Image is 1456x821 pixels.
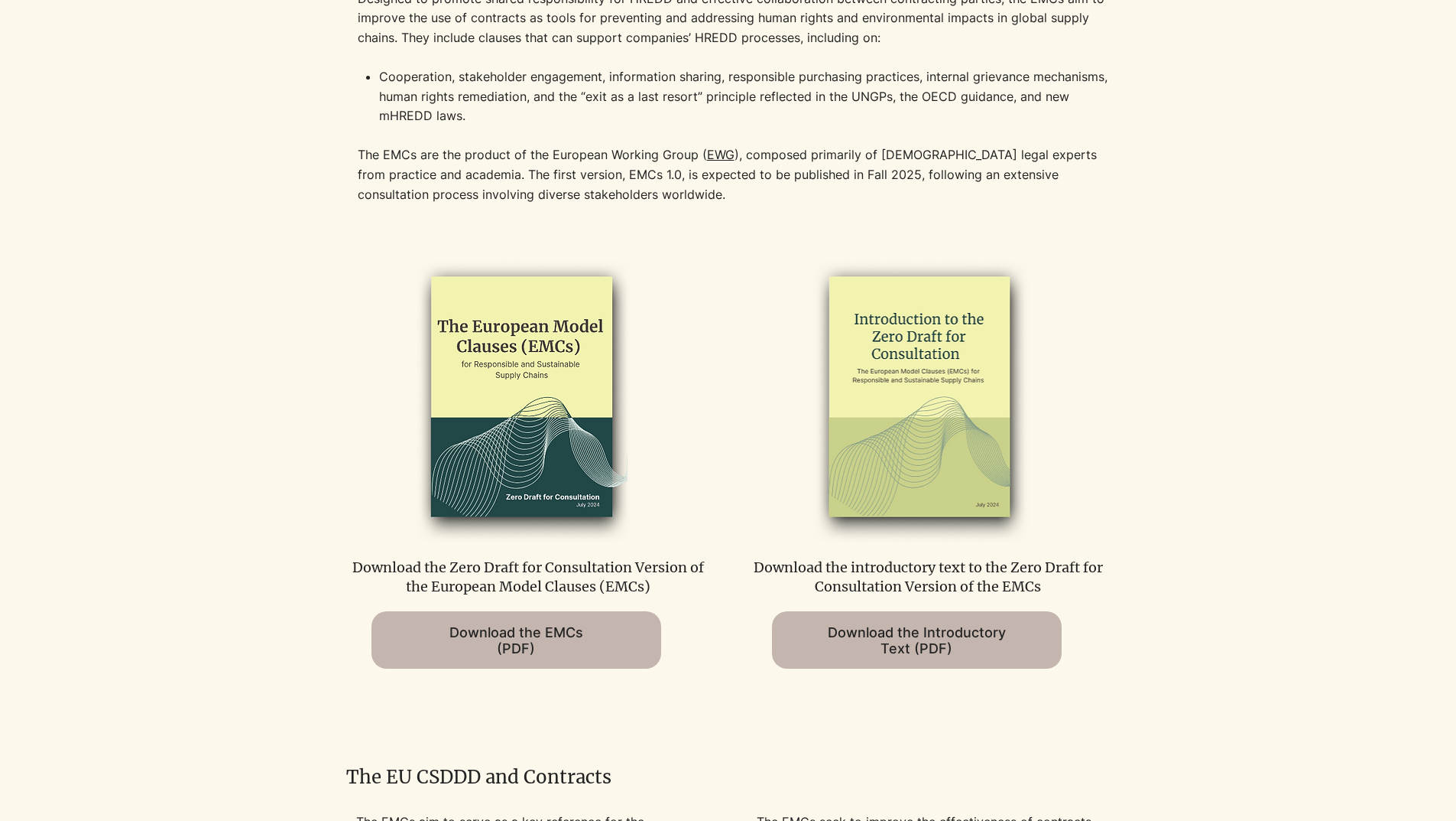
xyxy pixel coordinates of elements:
span: Download the EMCs (PDF) [449,624,583,656]
img: emcs_zero_draft_intro_2024_edited.png [763,254,1078,542]
a: EWG [707,147,734,162]
p: Cooperation, stakeholder engagement, information sharing, responsible purchasing practices, inter... [379,67,1121,145]
img: EMCs-zero-draft-2024_edited.png [362,254,678,542]
span: Download the Introductory Text (PDF) [828,624,1006,656]
h2: The EU CSDDD and Contracts [346,764,1111,790]
a: Download the Introductory Text (PDF) [772,611,1062,669]
p: Download the Zero Draft for Consultation Version of the European Model Clauses (EMCs) [347,558,709,596]
p: Download the introductory text to the Zero Draft for Consultation Version of the EMCs [747,558,1109,596]
p: The EMCs are the product of the European Working Group ( ), composed primarily of [DEMOGRAPHIC_DA... [358,145,1122,204]
a: Download the EMCs (PDF) [371,611,661,669]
